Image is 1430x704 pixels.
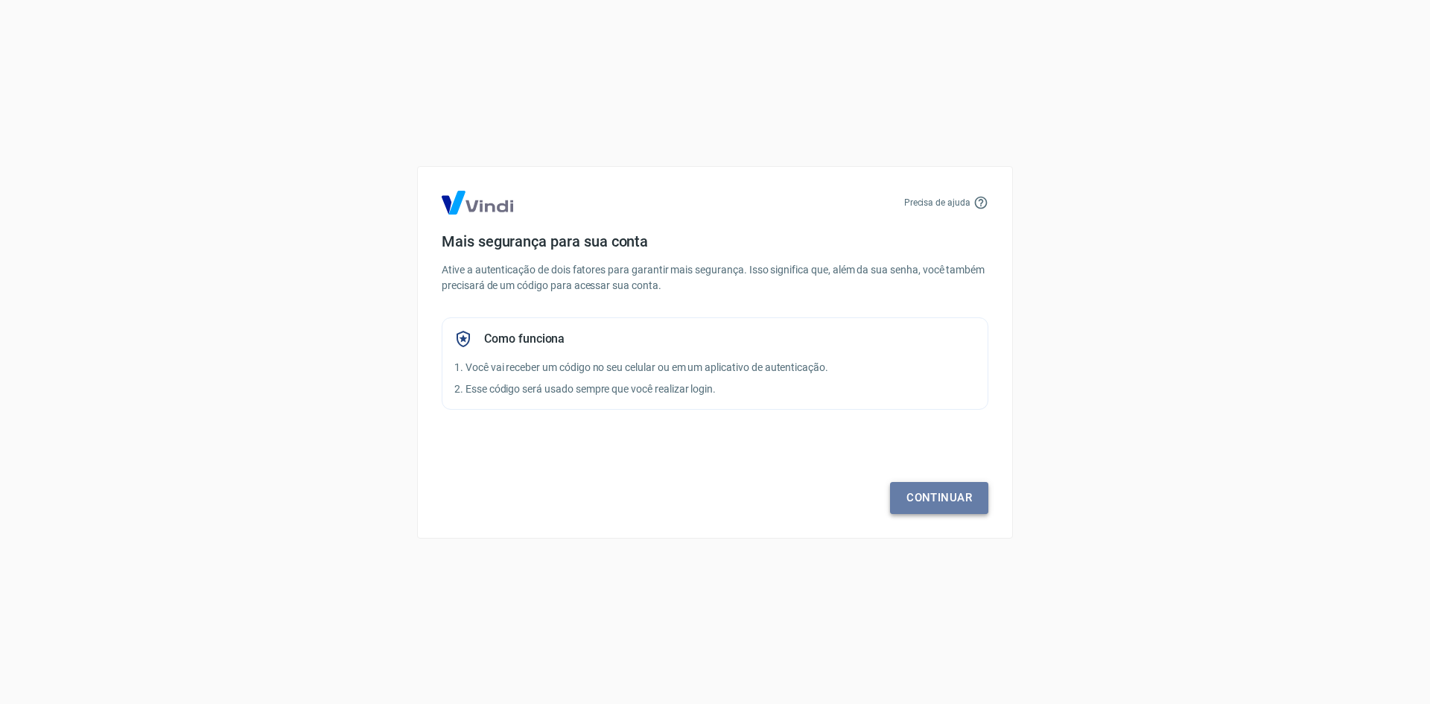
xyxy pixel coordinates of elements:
p: Precisa de ajuda [904,196,970,209]
img: Logo Vind [442,191,513,215]
p: Ative a autenticação de dois fatores para garantir mais segurança. Isso significa que, além da su... [442,262,988,294]
a: Continuar [890,482,988,513]
p: 1. Você vai receber um código no seu celular ou em um aplicativo de autenticação. [454,360,976,375]
h4: Mais segurança para sua conta [442,232,988,250]
h5: Como funciona [484,332,565,346]
p: 2. Esse código será usado sempre que você realizar login. [454,381,976,397]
